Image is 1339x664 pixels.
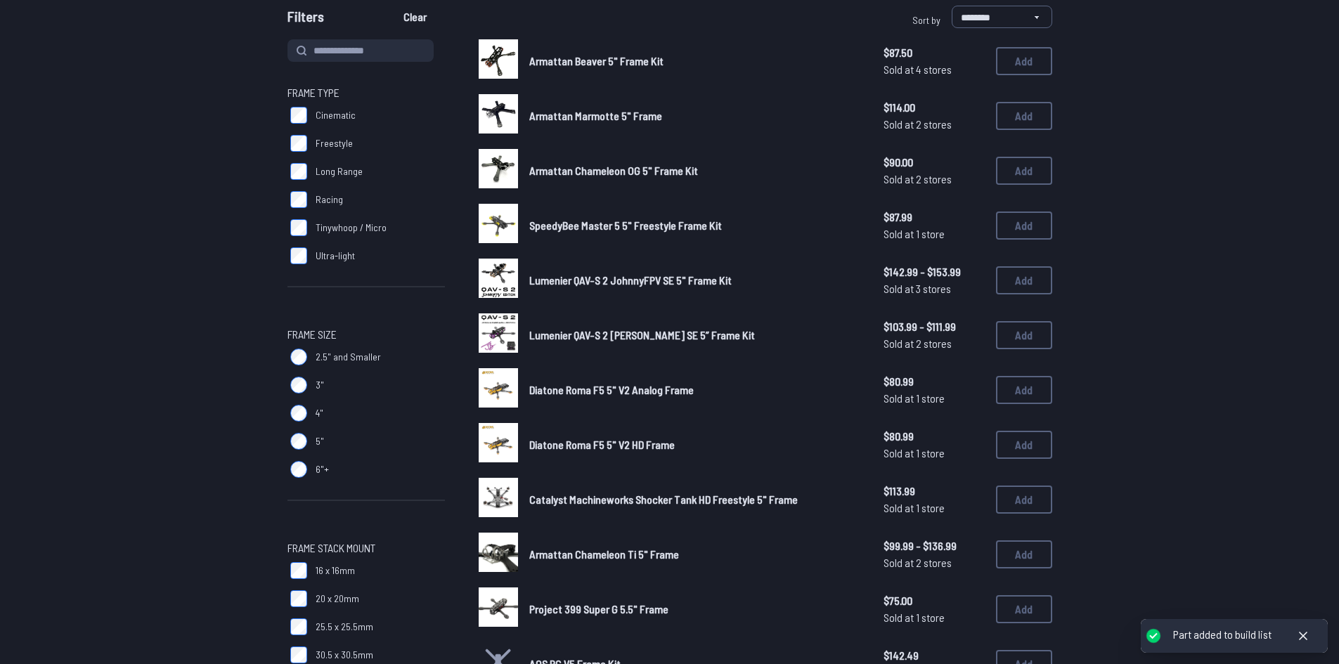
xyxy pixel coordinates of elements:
span: Sold at 2 stores [884,554,985,571]
select: Sort by [952,6,1052,28]
span: Racing [316,193,343,207]
span: $142.99 - $153.99 [884,263,985,280]
a: image [479,204,518,247]
img: image [479,259,518,298]
a: Lumenier QAV-S 2 JohnnyFPV SE 5" Frame Kit [529,272,861,289]
span: Frame Type [287,84,339,101]
input: 5" [290,433,307,450]
a: image [479,94,518,138]
input: 25.5 x 25.5mm [290,618,307,635]
span: $87.50 [884,44,985,61]
input: 30.5 x 30.5mm [290,646,307,663]
span: Tinywhoop / Micro [316,221,387,235]
button: Add [996,266,1052,294]
a: Armattan Marmotte 5" Frame [529,108,861,124]
span: Diatone Roma F5 5" V2 HD Frame [529,438,675,451]
span: 16 x 16mm [316,564,355,578]
a: Diatone Roma F5 5" V2 Analog Frame [529,382,861,398]
input: 4" [290,405,307,422]
button: Add [996,211,1052,240]
span: $75.00 [884,592,985,609]
img: image [479,204,518,243]
span: Lumenier QAV-S 2 [PERSON_NAME] SE 5” Frame Kit [529,328,755,341]
button: Clear [392,6,439,28]
a: Catalyst Machineworks Shocker Tank HD Freestyle 5" Frame [529,491,861,508]
span: Sold at 2 stores [884,171,985,188]
span: Armattan Beaver 5" Frame Kit [529,54,664,67]
img: image [479,149,518,188]
span: 25.5 x 25.5mm [316,620,373,634]
a: image [479,149,518,193]
input: 2.5" and Smaller [290,349,307,365]
button: Add [996,595,1052,623]
span: Catalyst Machineworks Shocker Tank HD Freestyle 5" Frame [529,493,798,506]
span: Sold at 1 store [884,500,985,516]
input: 20 x 20mm [290,590,307,607]
span: $114.00 [884,99,985,116]
input: Tinywhoop / Micro [290,219,307,236]
span: Ultra-light [316,249,355,263]
span: $90.00 [884,154,985,171]
span: Long Range [316,164,363,178]
span: 3" [316,378,324,392]
input: Ultra-light [290,247,307,264]
span: Lumenier QAV-S 2 JohnnyFPV SE 5" Frame Kit [529,273,732,287]
a: Project 399 Super G 5.5" Frame [529,601,861,618]
a: image [479,313,518,357]
span: Sold at 3 stores [884,280,985,297]
a: SpeedyBee Master 5 5" Freestyle Frame Kit [529,217,861,234]
span: $87.99 [884,209,985,226]
span: SpeedyBee Master 5 5" Freestyle Frame Kit [529,219,722,232]
button: Add [996,431,1052,459]
span: Sold at 2 stores [884,335,985,352]
span: 6"+ [316,462,329,476]
span: Sold at 1 store [884,609,985,626]
span: $80.99 [884,428,985,445]
a: image [479,259,518,302]
img: image [479,39,518,79]
span: Armattan Chameleon OG 5" Frame Kit [529,164,698,177]
button: Add [996,540,1052,568]
a: image [479,587,518,631]
span: Sold at 1 store [884,445,985,462]
input: 16 x 16mm [290,562,307,579]
a: Armattan Chameleon Ti 5" Frame [529,546,861,563]
input: Cinematic [290,107,307,124]
span: Filters [287,6,324,34]
input: Racing [290,191,307,208]
button: Add [996,321,1052,349]
a: Armattan Beaver 5" Frame Kit [529,53,861,70]
a: image [479,39,518,83]
img: image [479,533,518,572]
input: 3" [290,377,307,393]
button: Add [996,47,1052,75]
span: $142.49 [884,647,985,664]
a: Armattan Chameleon OG 5" Frame Kit [529,162,861,179]
span: Diatone Roma F5 5" V2 Analog Frame [529,383,694,396]
a: image [479,423,518,467]
a: image [479,478,518,521]
span: $99.99 - $136.99 [884,538,985,554]
span: $103.99 - $111.99 [884,318,985,335]
span: 20 x 20mm [316,592,359,606]
span: Sold at 1 store [884,226,985,242]
a: Diatone Roma F5 5" V2 HD Frame [529,436,861,453]
span: $113.99 [884,483,985,500]
a: image [479,368,518,412]
button: Add [996,376,1052,404]
span: Sold at 2 stores [884,116,985,133]
span: Frame Stack Mount [287,540,375,556]
span: Cinematic [316,108,356,122]
button: Add [996,486,1052,514]
span: Sold at 4 stores [884,61,985,78]
img: image [479,313,518,353]
div: Part added to build list [1173,627,1272,642]
span: Frame Size [287,326,337,343]
span: Project 399 Super G 5.5" Frame [529,602,668,616]
span: 2.5" and Smaller [316,350,381,364]
span: $80.99 [884,373,985,390]
span: Freestyle [316,136,353,150]
button: Add [996,157,1052,185]
img: image [479,423,518,462]
img: image [479,587,518,627]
